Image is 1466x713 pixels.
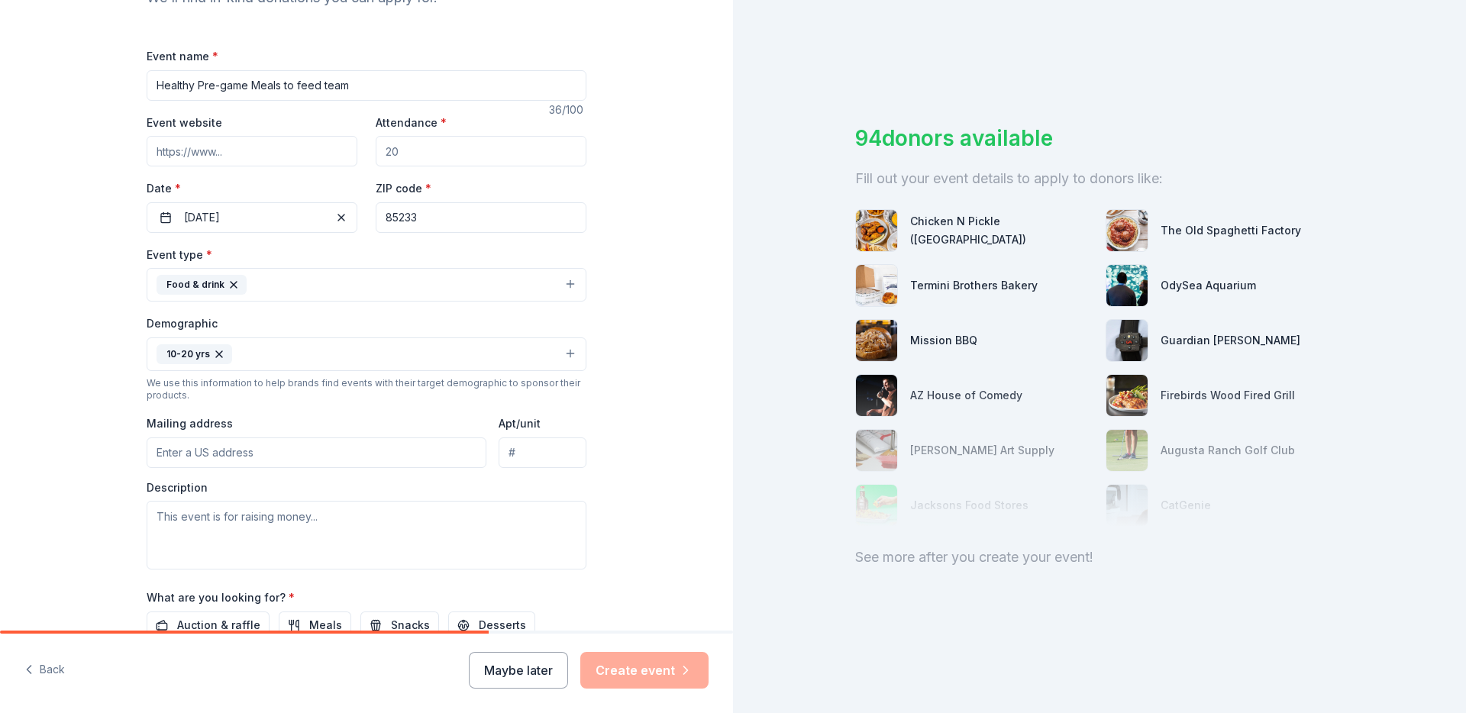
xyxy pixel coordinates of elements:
label: Event name [147,49,218,64]
div: Fill out your event details to apply to donors like: [855,166,1344,191]
button: Food & drink [147,268,586,302]
div: Termini Brothers Bakery [910,276,1038,295]
img: photo for Termini Brothers Bakery [856,265,897,306]
input: https://www... [147,136,357,166]
label: Date [147,181,357,196]
div: Food & drink [157,275,247,295]
input: Spring Fundraiser [147,70,586,101]
img: photo for The Old Spaghetti Factory [1106,210,1148,251]
button: Desserts [448,611,535,639]
button: Snacks [360,611,439,639]
button: Maybe later [469,652,568,689]
label: ZIP code [376,181,431,196]
img: photo for Mission BBQ [856,320,897,361]
div: OdySea Aquarium [1161,276,1256,295]
button: 10-20 yrs [147,337,586,371]
span: Meals [309,616,342,634]
div: See more after you create your event! [855,545,1344,569]
span: Desserts [479,616,526,634]
label: What are you looking for? [147,590,295,605]
input: # [499,437,586,468]
label: Event website [147,115,222,131]
div: 36 /100 [549,101,586,119]
input: 20 [376,136,586,166]
div: The Old Spaghetti Factory [1161,221,1301,240]
label: Attendance [376,115,447,131]
label: Event type [147,247,212,263]
img: photo for Chicken N Pickle (Glendale) [856,210,897,251]
img: photo for OdySea Aquarium [1106,265,1148,306]
span: Auction & raffle [177,616,260,634]
button: [DATE] [147,202,357,233]
button: Back [24,654,65,686]
div: Mission BBQ [910,331,977,350]
div: Chicken N Pickle ([GEOGRAPHIC_DATA]) [910,212,1093,249]
button: Auction & raffle [147,611,270,639]
img: photo for Guardian Angel Device [1106,320,1148,361]
label: Description [147,480,208,495]
input: 12345 (U.S. only) [376,202,586,233]
div: Guardian [PERSON_NAME] [1161,331,1300,350]
button: Meals [279,611,351,639]
label: Apt/unit [499,416,541,431]
label: Demographic [147,316,218,331]
label: Mailing address [147,416,233,431]
input: Enter a US address [147,437,486,468]
div: We use this information to help brands find events with their target demographic to sponsor their... [147,377,586,402]
div: 94 donors available [855,122,1344,154]
div: 10-20 yrs [157,344,232,364]
span: Snacks [391,616,430,634]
